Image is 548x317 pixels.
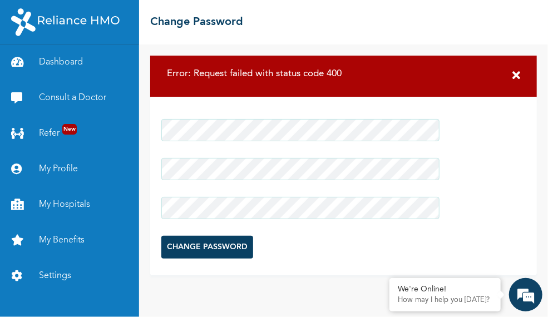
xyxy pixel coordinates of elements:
[398,296,492,305] p: How may I help you today?
[11,8,120,36] img: RelianceHMO's Logo
[150,14,243,31] h2: Change Password
[398,285,492,294] div: We're Online!
[62,124,77,135] span: New
[161,236,253,259] input: CHANGE PASSWORD
[167,67,342,81] h3: Error: Request failed with status code 400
